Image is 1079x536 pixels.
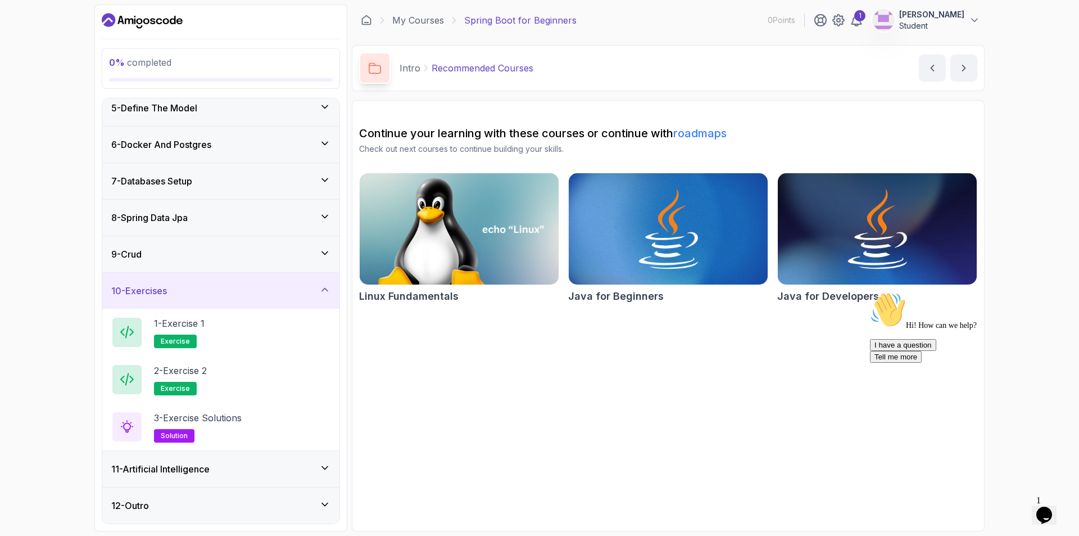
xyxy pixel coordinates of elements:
img: :wave: [4,4,40,40]
button: 9-Crud [102,236,339,272]
span: completed [109,57,171,68]
h3: 7 - Databases Setup [111,174,192,188]
button: 3-Exercise Solutionssolution [111,411,330,443]
h2: Java for Beginners [568,289,664,304]
h2: Linux Fundamentals [359,289,459,304]
div: 1 [854,10,865,21]
a: Linux Fundamentals cardLinux Fundamentals [359,173,559,304]
span: Hi! How can we help? [4,34,111,42]
h2: Continue your learning with these courses or continue with [359,125,977,141]
a: 1 [850,13,863,27]
div: 👋Hi! How can we help?I have a questionTell me more [4,4,207,75]
iframe: chat widget [1032,491,1068,525]
button: next content [950,55,977,82]
h3: 12 - Outro [111,499,149,512]
p: Spring Boot for Beginners [464,13,577,27]
button: 11-Artificial Intelligence [102,451,339,487]
iframe: chat widget [865,287,1068,485]
p: Check out next courses to continue building your skills. [359,143,977,155]
a: roadmaps [673,127,727,140]
span: 0 % [109,57,125,68]
button: I have a question [4,52,71,64]
button: previous content [919,55,946,82]
button: 6-Docker And Postgres [102,127,339,163]
a: Dashboard [361,15,372,26]
span: exercise [161,384,190,393]
span: solution [161,431,188,440]
button: 5-Define The Model [102,90,339,126]
p: Intro [400,61,420,75]
span: exercise [161,337,190,346]
img: Java for Developers card [778,173,977,285]
img: Linux Fundamentals card [360,173,559,285]
button: 1-Exercise 1exercise [111,317,330,348]
h3: 5 - Define The Model [111,101,197,115]
p: 0 Points [768,15,795,26]
a: Java for Developers cardJava for Developers [777,173,977,304]
p: 2 - Exercise 2 [154,364,207,377]
button: 10-Exercises [102,273,339,309]
h3: 9 - Crud [111,247,142,261]
img: Java for Beginners card [569,173,768,285]
a: My Courses [392,13,444,27]
a: Dashboard [102,12,183,30]
p: 3 - Exercise Solutions [154,411,242,425]
img: user profile image [873,10,894,31]
h3: 6 - Docker And Postgres [111,138,211,151]
a: Java for Beginners cardJava for Beginners [568,173,768,304]
button: Tell me more [4,64,56,75]
button: 2-Exercise 2exercise [111,364,330,395]
button: 12-Outro [102,488,339,524]
button: 7-Databases Setup [102,163,339,199]
p: [PERSON_NAME] [899,9,964,20]
button: user profile image[PERSON_NAME]Student [872,9,980,31]
p: Student [899,20,964,31]
button: 8-Spring Data Jpa [102,200,339,236]
h3: 8 - Spring Data Jpa [111,211,188,224]
h3: 10 - Exercises [111,284,167,298]
p: Recommended Courses [432,61,533,75]
h3: 11 - Artificial Intelligence [111,462,210,476]
h2: Java for Developers [777,289,879,304]
p: 1 - Exercise 1 [154,317,205,330]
